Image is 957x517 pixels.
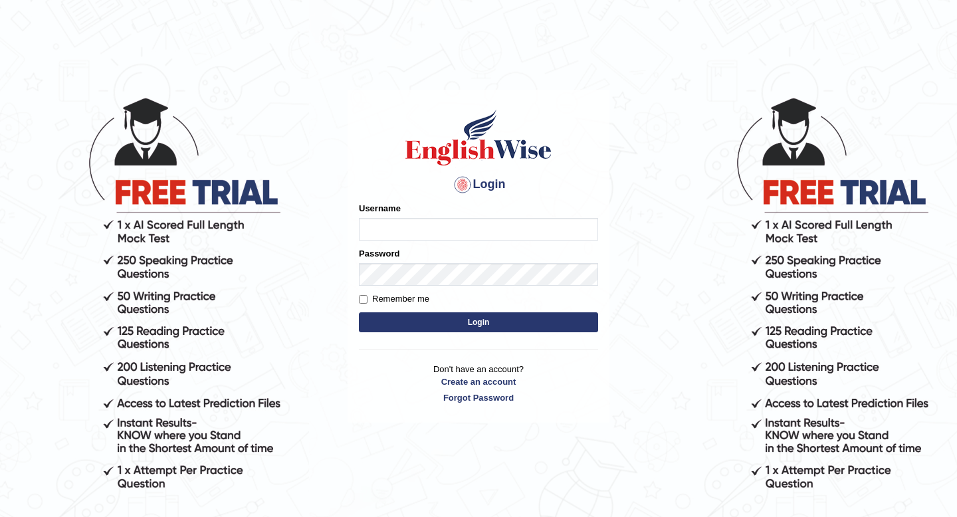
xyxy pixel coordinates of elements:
img: Logo of English Wise sign in for intelligent practice with AI [403,108,554,167]
a: Create an account [359,375,598,388]
input: Remember me [359,295,368,304]
p: Don't have an account? [359,363,598,404]
button: Login [359,312,598,332]
label: Password [359,247,399,260]
h4: Login [359,174,598,195]
a: Forgot Password [359,391,598,404]
label: Remember me [359,292,429,306]
label: Username [359,202,401,215]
